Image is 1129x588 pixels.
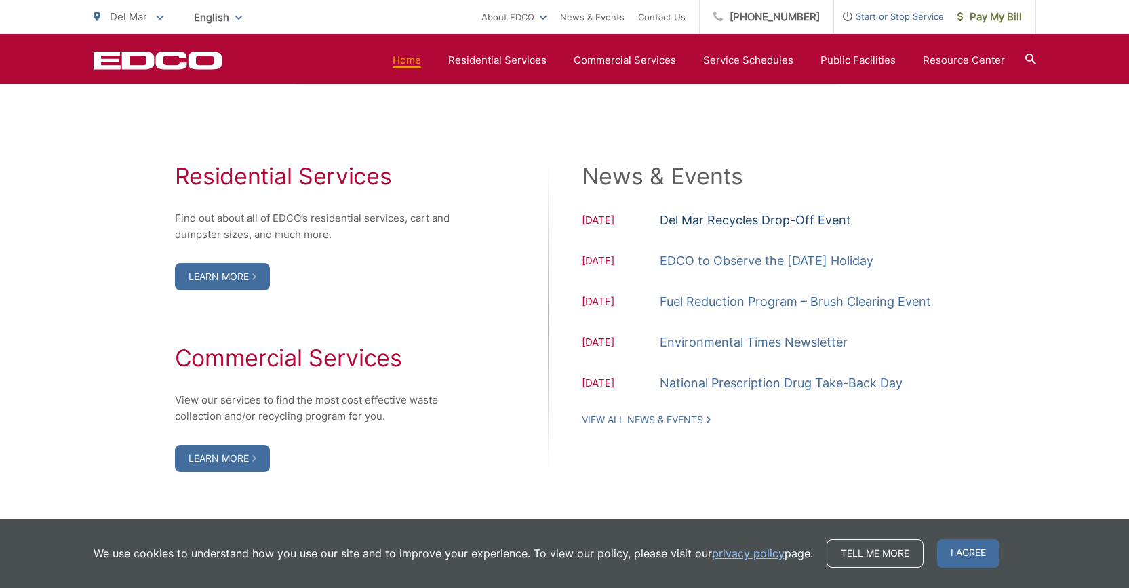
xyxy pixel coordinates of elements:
a: Learn More [175,263,270,290]
a: Environmental Times Newsletter [660,332,848,353]
a: Service Schedules [703,52,793,68]
a: Home [393,52,421,68]
span: [DATE] [582,212,660,231]
span: [DATE] [582,375,660,393]
a: EDCO to Observe the [DATE] Holiday [660,251,873,271]
a: privacy policy [712,545,785,562]
a: EDCD logo. Return to the homepage. [94,51,222,70]
a: Public Facilities [820,52,896,68]
p: We use cookies to understand how you use our site and to improve your experience. To view our pol... [94,545,813,562]
span: [DATE] [582,253,660,271]
a: Fuel Reduction Program – Brush Clearing Event [660,292,931,312]
a: About EDCO [481,9,547,25]
a: Residential Services [448,52,547,68]
h2: Residential Services [175,163,467,190]
h2: Commercial Services [175,345,467,372]
a: Tell me more [827,539,924,568]
a: National Prescription Drug Take-Back Day [660,373,903,393]
a: Del Mar Recycles Drop-Off Event [660,210,851,231]
span: [DATE] [582,294,660,312]
span: I agree [937,539,999,568]
span: Del Mar [110,10,147,23]
p: Find out about all of EDCO’s residential services, cart and dumpster sizes, and much more. [175,210,467,243]
a: News & Events [560,9,625,25]
span: [DATE] [582,334,660,353]
span: Pay My Bill [957,9,1022,25]
a: View All News & Events [582,414,711,426]
a: Commercial Services [574,52,676,68]
a: Contact Us [638,9,686,25]
a: Learn More [175,445,270,472]
h2: News & Events [582,163,955,190]
a: Resource Center [923,52,1005,68]
span: English [184,5,252,29]
p: View our services to find the most cost effective waste collection and/or recycling program for you. [175,392,467,425]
